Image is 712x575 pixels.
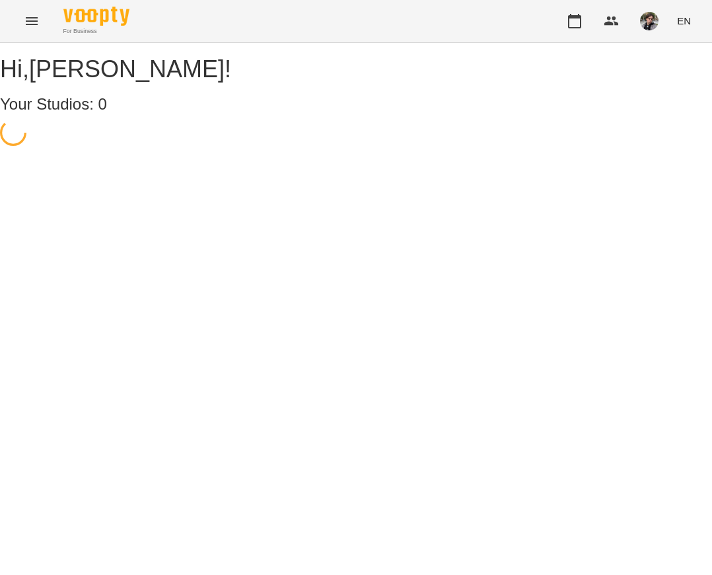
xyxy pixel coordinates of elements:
img: 3324ceff06b5eb3c0dd68960b867f42f.jpeg [640,12,659,30]
button: Menu [16,5,48,37]
img: Voopty Logo [63,7,129,26]
button: EN [672,9,696,33]
span: For Business [63,27,129,36]
span: 0 [98,95,107,113]
span: EN [677,14,691,28]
